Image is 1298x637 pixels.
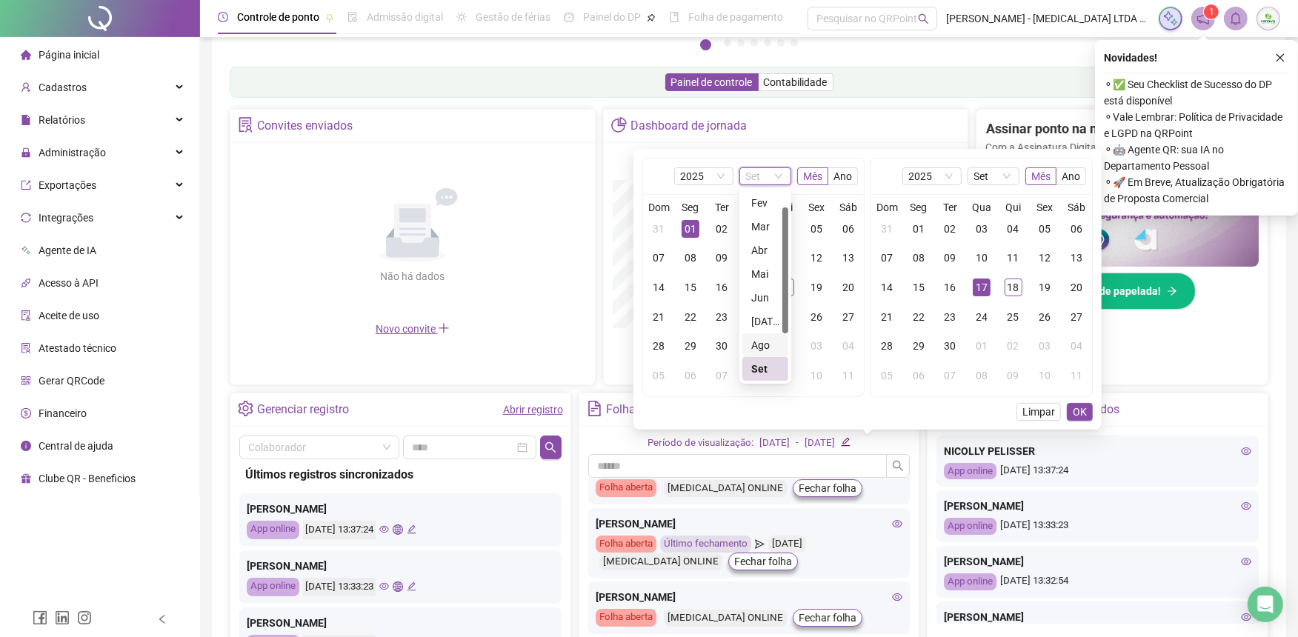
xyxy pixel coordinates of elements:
td: 2025-09-06 [832,214,864,244]
td: 2025-09-20 [1060,273,1092,302]
span: pushpin [647,13,656,22]
td: 2025-09-16 [934,273,966,302]
div: 14 [650,279,668,296]
button: 5 [764,39,771,47]
span: lock [21,147,31,158]
td: 2025-09-07 [871,244,903,273]
span: Exportações [39,179,96,191]
div: 13 [1068,249,1085,267]
span: Novidades ! [1104,50,1157,66]
td: 2025-09-25 [997,302,1029,332]
span: search [545,441,556,453]
span: ⚬ 🤖 Agente QR: sua IA no Departamento Pessoal [1104,141,1289,174]
span: Folha de pagamento [688,11,783,23]
td: 2025-10-02 [997,332,1029,361]
span: 2025 [680,168,728,184]
span: sync [21,213,31,223]
td: 2025-09-30 [934,332,966,361]
div: - [796,436,799,451]
div: 21 [650,308,668,326]
span: Atestado técnico [39,342,116,354]
div: Jun [751,290,779,306]
span: Ano [833,170,852,182]
span: search [918,13,929,24]
td: 2025-09-23 [706,302,738,332]
span: Central de ajuda [39,440,113,452]
span: Gerar QRCode [39,375,104,387]
span: clock-circle [218,12,228,22]
td: 2025-09-07 [643,244,675,273]
div: 16 [941,279,959,296]
span: arrow-right [1167,286,1177,296]
td: 2025-09-26 [1029,302,1061,332]
div: Set [742,357,788,381]
span: Mês [1031,170,1051,182]
button: 7 [791,39,798,47]
td: 2025-09-16 [706,273,738,302]
td: 2025-10-03 [801,332,833,361]
div: 30 [941,337,959,355]
td: 2025-09-24 [966,302,998,332]
div: Abr [751,242,779,259]
span: Chega de papelada! [1067,283,1161,299]
div: Dashboard de jornada [630,113,747,139]
div: 06 [1068,220,1085,238]
span: Controle de ponto [237,11,319,23]
div: 31 [650,220,668,238]
div: 23 [713,308,730,326]
span: 2025 [908,168,956,184]
div: 05 [650,367,668,384]
div: 29 [682,337,699,355]
div: 08 [910,249,928,267]
td: 2025-10-05 [871,361,903,390]
div: 15 [682,279,699,296]
div: 29 [910,337,928,355]
div: Não há dados [345,268,481,284]
div: Mar [742,215,788,239]
td: 2025-09-23 [934,302,966,332]
div: 28 [650,337,668,355]
span: search [892,460,904,472]
div: [PERSON_NAME] [247,501,554,517]
span: Admissão digital [367,11,443,23]
div: 16 [713,279,730,296]
td: 2025-09-30 [706,332,738,361]
td: 2025-09-09 [706,244,738,273]
td: 2025-09-19 [1029,273,1061,302]
div: 23 [941,308,959,326]
td: 2025-10-11 [1060,361,1092,390]
th: Sáb [832,201,864,214]
div: 11 [1005,249,1022,267]
td: 2025-09-19 [801,273,833,302]
div: 07 [650,249,668,267]
span: book [669,12,679,22]
td: 2025-10-01 [738,332,770,361]
td: 2025-09-21 [871,302,903,332]
div: 10 [1036,367,1054,384]
td: 2025-10-01 [966,332,998,361]
div: [DATE] [805,436,835,451]
td: 2025-09-12 [1029,244,1061,273]
div: 14 [878,279,896,296]
td: 2025-09-24 [738,302,770,332]
div: 01 [910,220,928,238]
div: 11 [839,367,857,384]
div: Abr [742,239,788,262]
span: info-circle [21,441,31,451]
td: 2025-09-26 [801,302,833,332]
div: 26 [1036,308,1054,326]
div: Jul [742,310,788,333]
td: 2025-09-13 [1060,244,1092,273]
div: NICOLLY PELISSER [944,443,1251,459]
td: 2025-09-28 [871,332,903,361]
td: 2025-09-02 [934,214,966,244]
td: 2025-09-13 [832,244,864,273]
div: 05 [1036,220,1054,238]
div: 06 [682,367,699,384]
div: [DATE] [759,436,790,451]
button: Fechar folha [793,479,862,497]
div: [MEDICAL_DATA] ONLINE [664,480,787,497]
span: eye [892,518,902,529]
span: Painel de controle [671,76,753,88]
div: 02 [713,220,730,238]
